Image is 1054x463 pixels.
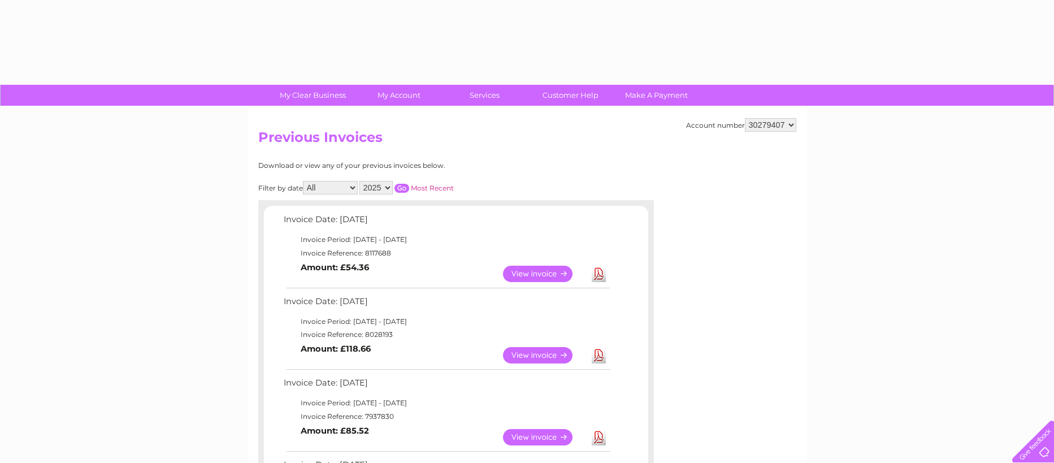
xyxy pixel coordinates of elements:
td: Invoice Reference: 8028193 [281,328,611,341]
a: Customer Help [524,85,617,106]
b: Amount: £85.52 [301,426,369,436]
td: Invoice Date: [DATE] [281,375,611,396]
a: View [503,429,586,445]
td: Invoice Reference: 7937830 [281,410,611,423]
td: Invoice Period: [DATE] - [DATE] [281,315,611,328]
a: Download [592,266,606,282]
td: Invoice Date: [DATE] [281,212,611,233]
b: Amount: £54.36 [301,262,369,272]
td: Invoice Reference: 8117688 [281,246,611,260]
a: Download [592,429,606,445]
a: Services [438,85,531,106]
b: Amount: £118.66 [301,344,371,354]
a: Make A Payment [610,85,703,106]
div: Account number [686,118,796,132]
a: Download [592,347,606,364]
td: Invoice Period: [DATE] - [DATE] [281,233,611,246]
td: Invoice Date: [DATE] [281,294,611,315]
div: Filter by date [258,181,555,194]
a: Most Recent [411,184,454,192]
a: View [503,266,586,282]
td: Invoice Period: [DATE] - [DATE] [281,396,611,410]
a: View [503,347,586,364]
div: Download or view any of your previous invoices below. [258,162,555,170]
a: My Account [352,85,445,106]
a: My Clear Business [266,85,359,106]
h2: Previous Invoices [258,129,796,151]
